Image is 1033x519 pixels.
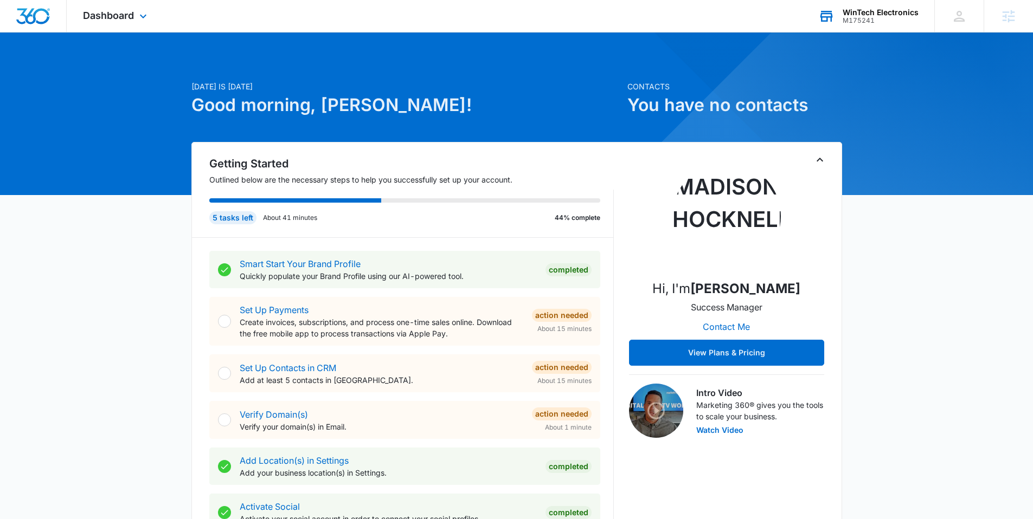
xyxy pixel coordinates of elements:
div: Completed [546,263,592,276]
button: Watch Video [696,426,743,434]
p: Contacts [627,81,842,92]
button: Contact Me [692,314,761,340]
p: Verify your domain(s) in Email. [240,421,523,432]
div: Action Needed [532,309,592,322]
div: Completed [546,506,592,519]
a: Add Location(s) in Settings [240,455,349,466]
p: [DATE] is [DATE] [191,81,621,92]
h1: Good morning, [PERSON_NAME]! [191,92,621,118]
span: Dashboard [83,10,134,21]
div: Action Needed [532,361,592,374]
a: Smart Start Your Brand Profile [240,258,361,269]
a: Set Up Payments [240,304,309,315]
p: Hi, I'm [652,279,800,299]
div: Action Needed [532,407,592,420]
span: About 15 minutes [537,324,592,334]
p: Add your business location(s) in Settings. [240,467,537,478]
span: About 1 minute [545,423,592,432]
p: Quickly populate your Brand Profile using our AI-powered tool. [240,270,537,282]
a: Verify Domain(s) [240,409,308,420]
button: View Plans & Pricing [629,340,824,366]
strong: [PERSON_NAME] [690,281,800,296]
div: account name [843,8,919,17]
p: Create invoices, subscriptions, and process one-time sales online. Download the free mobile app t... [240,316,523,339]
p: About 41 minutes [263,213,317,223]
img: Madison Hocknell [672,162,781,270]
p: Outlined below are the necessary steps to help you successfully set up your account. [209,174,614,185]
a: Set Up Contacts in CRM [240,362,336,373]
button: Toggle Collapse [813,153,826,166]
p: Add at least 5 contacts in [GEOGRAPHIC_DATA]. [240,374,523,386]
div: Completed [546,460,592,473]
span: About 15 minutes [537,376,592,386]
a: Activate Social [240,501,300,512]
div: 5 tasks left [209,211,256,224]
h1: You have no contacts [627,92,842,118]
h3: Intro Video [696,386,824,399]
p: 44% complete [555,213,600,223]
img: Intro Video [629,384,683,438]
p: Marketing 360® gives you the tools to scale your business. [696,399,824,422]
div: account id [843,17,919,24]
p: Success Manager [691,301,762,314]
h2: Getting Started [209,155,614,172]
